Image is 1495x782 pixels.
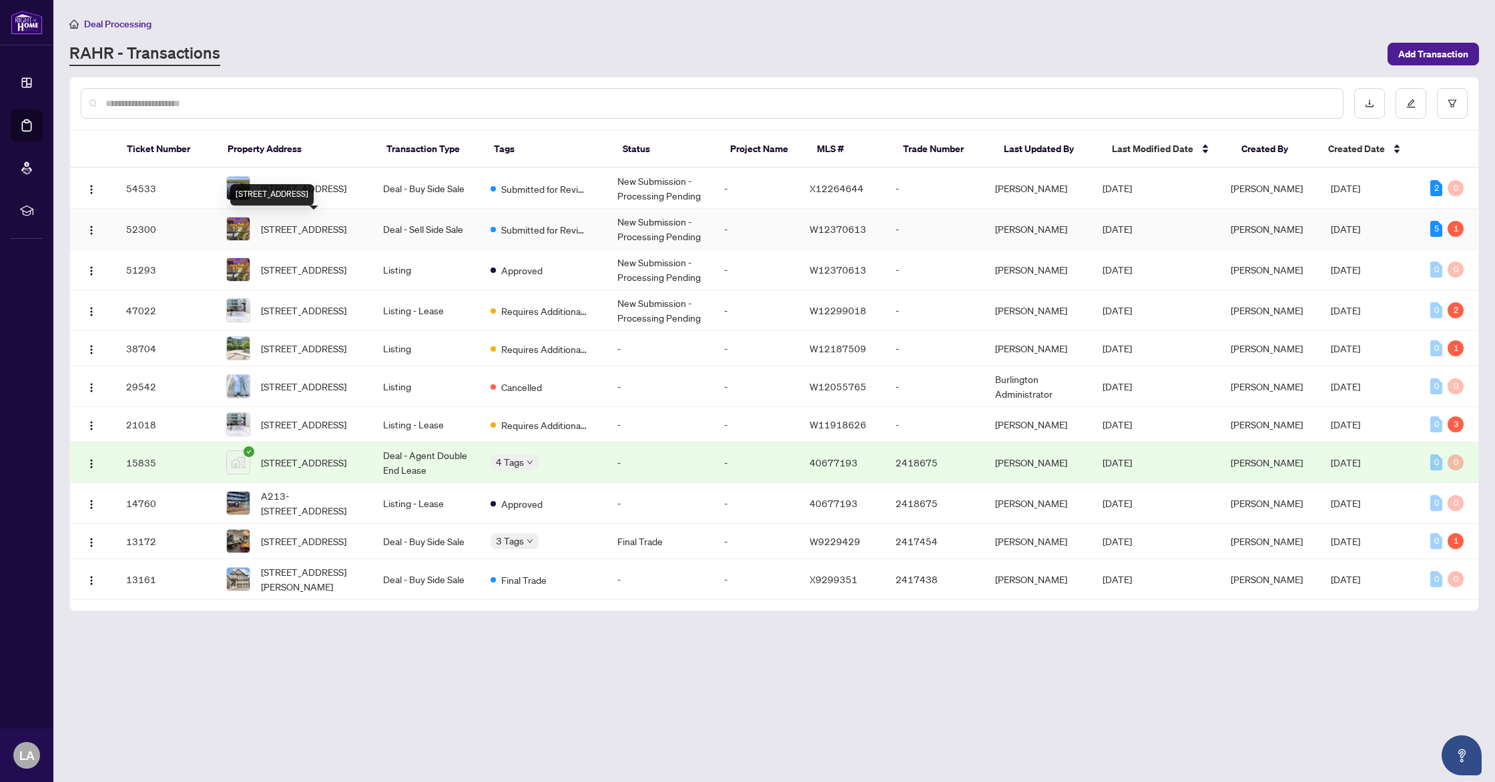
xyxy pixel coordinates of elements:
td: New Submission - Processing Pending [607,209,713,250]
div: 0 [1430,262,1442,278]
span: [PERSON_NAME] [1231,182,1303,194]
span: [DATE] [1331,182,1360,194]
td: [PERSON_NAME] [984,524,1091,559]
span: [PERSON_NAME] [1231,456,1303,468]
div: 0 [1448,378,1464,394]
span: W12370613 [810,223,866,235]
span: [DATE] [1331,304,1360,316]
span: [DATE] [1103,342,1132,354]
td: 15835 [115,442,216,483]
td: 52300 [115,209,216,250]
a: RAHR - Transactions [69,42,220,66]
th: Created Date [1317,131,1418,168]
button: Logo [81,300,102,321]
span: edit [1406,99,1416,108]
div: 5 [1430,221,1442,237]
button: Logo [81,376,102,397]
span: [DATE] [1331,497,1360,509]
th: Trade Number [892,131,993,168]
img: Logo [86,458,97,469]
td: - [885,407,985,442]
div: 0 [1430,533,1442,549]
td: - [713,250,799,290]
span: [DATE] [1331,342,1360,354]
td: 38704 [115,331,216,366]
span: [PERSON_NAME] [1231,264,1303,276]
span: [DATE] [1103,573,1132,585]
td: 13161 [115,559,216,600]
img: thumbnail-img [227,451,250,474]
span: [DATE] [1103,182,1132,194]
span: [DATE] [1331,223,1360,235]
span: [DATE] [1103,456,1132,468]
span: [DATE] [1331,456,1360,468]
img: thumbnail-img [227,530,250,552]
td: New Submission - Processing Pending [607,168,713,209]
span: download [1365,99,1374,108]
div: 0 [1430,378,1442,394]
span: W9229429 [810,535,860,547]
span: [STREET_ADDRESS] [261,417,346,432]
span: [STREET_ADDRESS] [261,181,346,195]
div: 0 [1430,454,1442,470]
span: [PERSON_NAME] [1231,380,1303,392]
button: Logo [81,530,102,552]
span: Created Date [1328,141,1385,156]
td: Deal - Buy Side Sale [372,168,479,209]
td: Deal - Sell Side Sale [372,209,479,250]
span: check-circle [244,446,254,457]
span: [PERSON_NAME] [1231,497,1303,509]
td: 13172 [115,524,216,559]
button: Add Transaction [1388,43,1479,65]
td: [PERSON_NAME] [984,250,1091,290]
td: [PERSON_NAME] [984,168,1091,209]
span: [PERSON_NAME] [1231,573,1303,585]
span: [DATE] [1103,304,1132,316]
td: Deal - Buy Side Sale [372,559,479,600]
span: LA [19,746,35,765]
td: - [713,366,799,407]
td: Listing [372,331,479,366]
td: 2417438 [885,559,985,600]
span: Add Transaction [1398,43,1468,65]
th: Last Updated By [993,131,1101,168]
img: thumbnail-img [227,492,250,514]
td: New Submission - Processing Pending [607,290,713,331]
td: [PERSON_NAME] [984,483,1091,524]
img: Logo [86,225,97,236]
button: Logo [81,414,102,435]
div: 0 [1430,416,1442,432]
th: Status [612,131,720,168]
span: Last Modified Date [1112,141,1193,156]
td: - [713,559,799,600]
td: Final Trade [607,524,713,559]
td: - [713,168,799,209]
img: thumbnail-img [227,177,250,200]
td: - [713,331,799,366]
div: 0 [1448,571,1464,587]
th: Project Name [719,131,806,168]
th: Last Modified Date [1101,131,1231,168]
span: [STREET_ADDRESS] [261,341,346,356]
td: [PERSON_NAME] [984,442,1091,483]
span: [DATE] [1103,497,1132,509]
img: Logo [86,420,97,431]
span: [DATE] [1103,380,1132,392]
img: Logo [86,266,97,276]
td: - [607,483,713,524]
td: 21018 [115,407,216,442]
span: [DATE] [1103,264,1132,276]
span: X9299351 [810,573,858,585]
td: - [885,366,985,407]
div: 3 [1448,416,1464,432]
th: Transaction Type [376,131,484,168]
span: filter [1448,99,1457,108]
td: - [607,366,713,407]
div: 0 [1448,180,1464,196]
span: Final Trade [501,572,547,587]
span: [DATE] [1103,223,1132,235]
td: 2418675 [885,483,985,524]
span: 4 Tags [496,454,524,470]
span: [DATE] [1331,418,1360,430]
span: [PERSON_NAME] [1231,342,1303,354]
